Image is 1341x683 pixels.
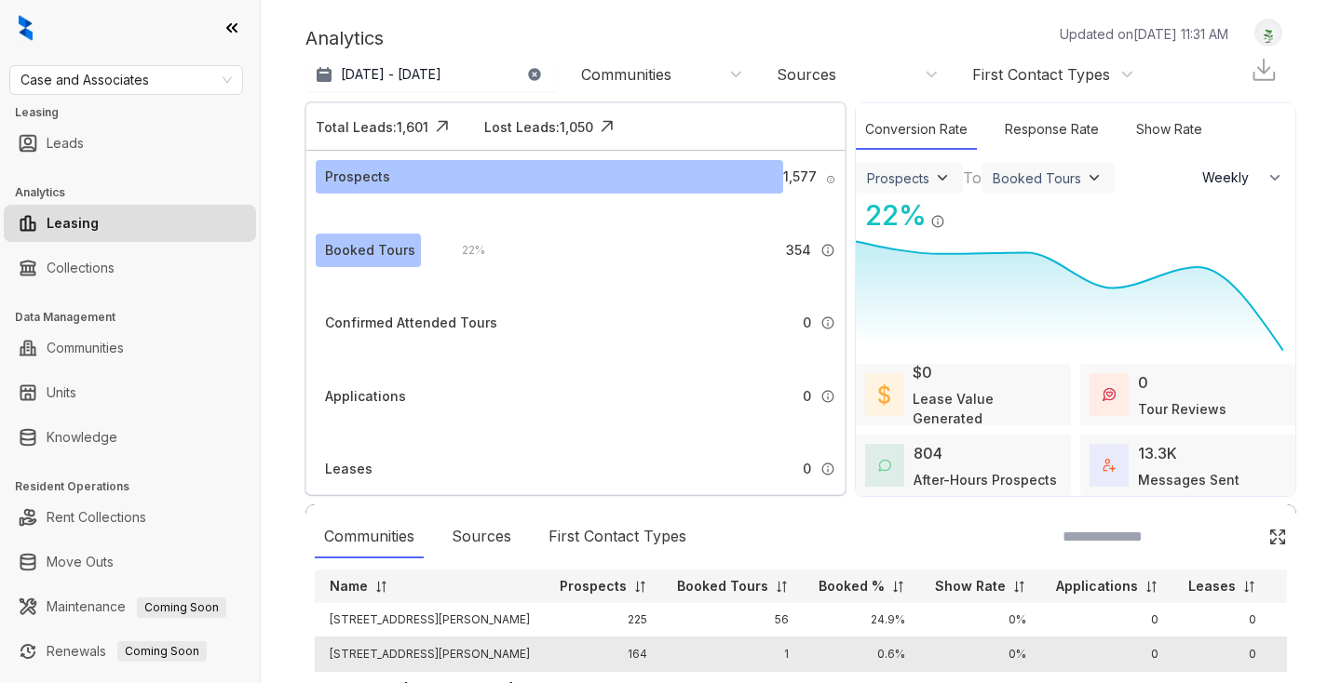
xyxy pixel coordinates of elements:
[1191,161,1295,194] button: Weekly
[878,459,891,473] img: AfterHoursConversations
[4,499,256,536] li: Rent Collections
[15,478,260,495] h3: Resident Operations
[15,104,260,121] h3: Leasing
[330,577,368,596] p: Name
[1041,637,1173,672] td: 0
[996,110,1108,150] div: Response Rate
[545,603,662,637] td: 225
[856,194,927,236] div: 22 %
[662,637,804,672] td: 1
[443,240,485,261] div: 22 %
[4,633,256,670] li: Renewals
[775,580,789,594] img: sorting
[560,577,627,596] p: Prospects
[878,383,890,405] img: LeaseValue
[47,374,76,411] a: Units
[1127,110,1212,150] div: Show Rate
[305,24,384,52] p: Analytics
[137,597,226,618] span: Coming Soon
[633,580,647,594] img: sorting
[1202,168,1259,187] span: Weekly
[117,641,207,662] span: Coming Soon
[315,603,545,637] td: [STREET_ADDRESS][PERSON_NAME]
[1229,529,1245,544] img: SearchIcon
[920,603,1041,637] td: 0%
[933,168,952,187] img: ViewFilterArrow
[1103,459,1116,472] img: TotalFum
[1085,168,1104,187] img: ViewFilterArrow
[545,637,662,672] td: 164
[341,65,441,84] p: [DATE] - [DATE]
[4,329,256,367] li: Communities
[539,516,696,558] div: First Contact Types
[15,184,260,201] h3: Analytics
[804,637,920,672] td: 0.6%
[820,243,835,258] img: Info
[662,603,804,637] td: 56
[1138,371,1148,394] div: 0
[913,389,1062,428] div: Lease Value Generated
[1173,603,1271,637] td: 0
[4,588,256,625] li: Maintenance
[1056,577,1138,596] p: Applications
[47,419,117,456] a: Knowledge
[47,543,114,581] a: Move Outs
[1012,580,1026,594] img: sorting
[820,462,835,476] img: Info
[820,389,835,404] img: Info
[945,197,973,225] img: Click Icon
[325,167,390,187] div: Prospects
[325,386,406,407] div: Applications
[1138,442,1177,464] div: 13.3K
[47,125,84,162] a: Leads
[315,516,424,558] div: Communities
[325,459,372,479] div: Leases
[1138,470,1239,489] div: Messages Sent
[963,167,982,189] div: To
[1255,23,1281,43] img: UserAvatar
[914,442,942,464] div: 804
[804,603,920,637] td: 24.9%
[1188,577,1236,596] p: Leases
[4,374,256,411] li: Units
[913,361,932,383] div: $0
[484,117,593,137] div: Lost Leads: 1,050
[581,64,671,85] div: Communities
[1250,56,1278,84] img: Download
[803,313,811,333] span: 0
[920,637,1041,672] td: 0%
[1041,603,1173,637] td: 0
[803,386,811,407] span: 0
[4,125,256,162] li: Leads
[325,240,415,261] div: Booked Tours
[783,167,817,187] span: 1,577
[935,577,1006,596] p: Show Rate
[786,240,811,261] span: 354
[914,470,1057,489] div: After-Hours Prospects
[15,309,260,326] h3: Data Management
[20,66,232,94] span: Case and Associates
[47,499,146,536] a: Rent Collections
[1173,637,1271,672] td: 0
[826,175,835,184] img: Info
[47,249,115,287] a: Collections
[4,205,256,242] li: Leasing
[1242,580,1256,594] img: sorting
[803,459,811,479] span: 0
[305,58,557,91] button: [DATE] - [DATE]
[316,117,428,137] div: Total Leads: 1,601
[1060,24,1228,44] p: Updated on [DATE] 11:31 AM
[819,577,885,596] p: Booked %
[1145,580,1158,594] img: sorting
[1138,399,1226,419] div: Tour Reviews
[777,64,836,85] div: Sources
[4,419,256,456] li: Knowledge
[4,543,256,581] li: Move Outs
[47,329,124,367] a: Communities
[47,205,99,242] a: Leasing
[19,15,33,41] img: logo
[972,64,1110,85] div: First Contact Types
[4,249,256,287] li: Collections
[325,313,497,333] div: Confirmed Attended Tours
[820,315,835,330] img: Info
